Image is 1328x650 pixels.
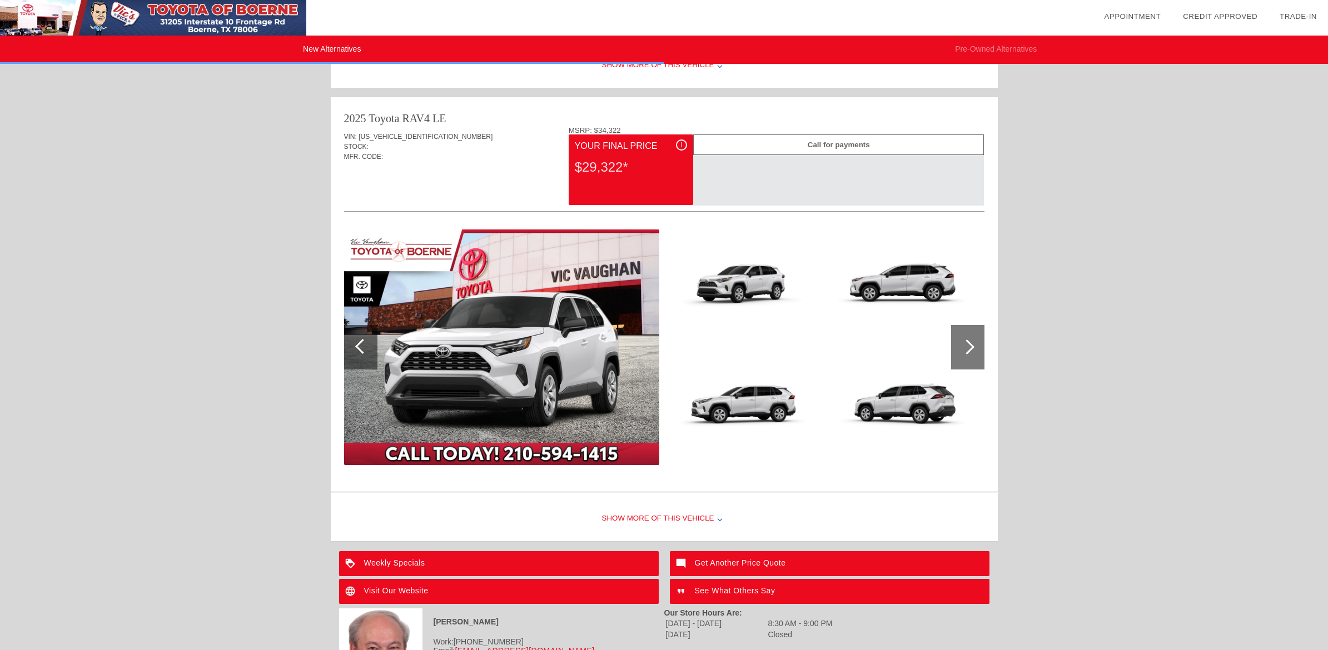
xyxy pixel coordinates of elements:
td: [DATE] [665,629,767,639]
div: Work: [339,637,664,646]
span: VIN: [344,133,357,141]
a: Weekly Specials [339,551,659,576]
strong: Our Store Hours Are: [664,608,742,617]
a: See What Others Say [670,579,989,604]
td: [DATE] - [DATE] [665,618,767,628]
img: 1.jpg [344,229,659,465]
div: Call for payments [693,134,984,155]
img: ic_loyalty_white_24dp_2x.png [339,551,364,576]
img: 3.jpg [668,351,820,465]
img: ic_format_quote_white_24dp_2x.png [670,579,695,604]
div: LE [432,111,446,126]
img: ic_language_white_24dp_2x.png [339,579,364,604]
div: $29,322* [575,153,687,182]
span: MFR. CODE: [344,153,384,161]
strong: [PERSON_NAME] [434,617,499,626]
img: ic_mode_comment_white_24dp_2x.png [670,551,695,576]
td: Closed [768,629,833,639]
div: Show More of this Vehicle [331,497,998,541]
a: Credit Approved [1183,12,1257,21]
div: Quoted on [DATE] 7:17:15 AM [344,178,984,196]
img: 5.jpg [826,351,979,465]
a: Appointment [1104,12,1161,21]
a: Get Another Price Quote [670,551,989,576]
span: STOCK: [344,143,369,151]
div: MSRP: $34,322 [569,126,984,134]
img: 2.jpg [668,229,820,344]
a: Visit Our Website [339,579,659,604]
img: 4.jpg [826,229,979,344]
div: 2025 Toyota RAV4 [344,111,430,126]
td: 8:30 AM - 9:00 PM [768,618,833,628]
span: [PHONE_NUMBER] [454,637,524,646]
a: Trade-In [1280,12,1317,21]
span: [US_VEHICLE_IDENTIFICATION_NUMBER] [359,133,493,141]
div: Your Final Price [575,139,687,153]
div: i [676,139,687,151]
